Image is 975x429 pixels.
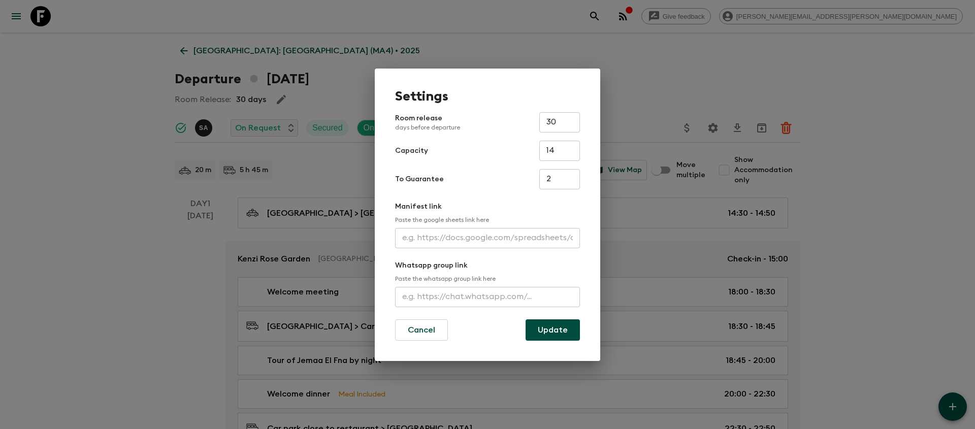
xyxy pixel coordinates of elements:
p: Manifest link [395,202,580,212]
button: Update [526,319,580,341]
input: e.g. https://chat.whatsapp.com/... [395,287,580,307]
p: To Guarantee [395,174,444,184]
input: e.g. 14 [539,141,580,161]
p: Capacity [395,146,428,156]
input: e.g. 30 [539,112,580,133]
p: Paste the whatsapp group link here [395,275,580,283]
p: Whatsapp group link [395,260,580,271]
p: Room release [395,113,460,131]
input: e.g. 4 [539,169,580,189]
input: e.g. https://docs.google.com/spreadsheets/d/1P7Zz9v8J0vXy1Q/edit#gid=0 [395,228,580,248]
h1: Settings [395,89,580,104]
button: Cancel [395,319,448,341]
p: Paste the google sheets link here [395,216,580,224]
p: days before departure [395,123,460,131]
